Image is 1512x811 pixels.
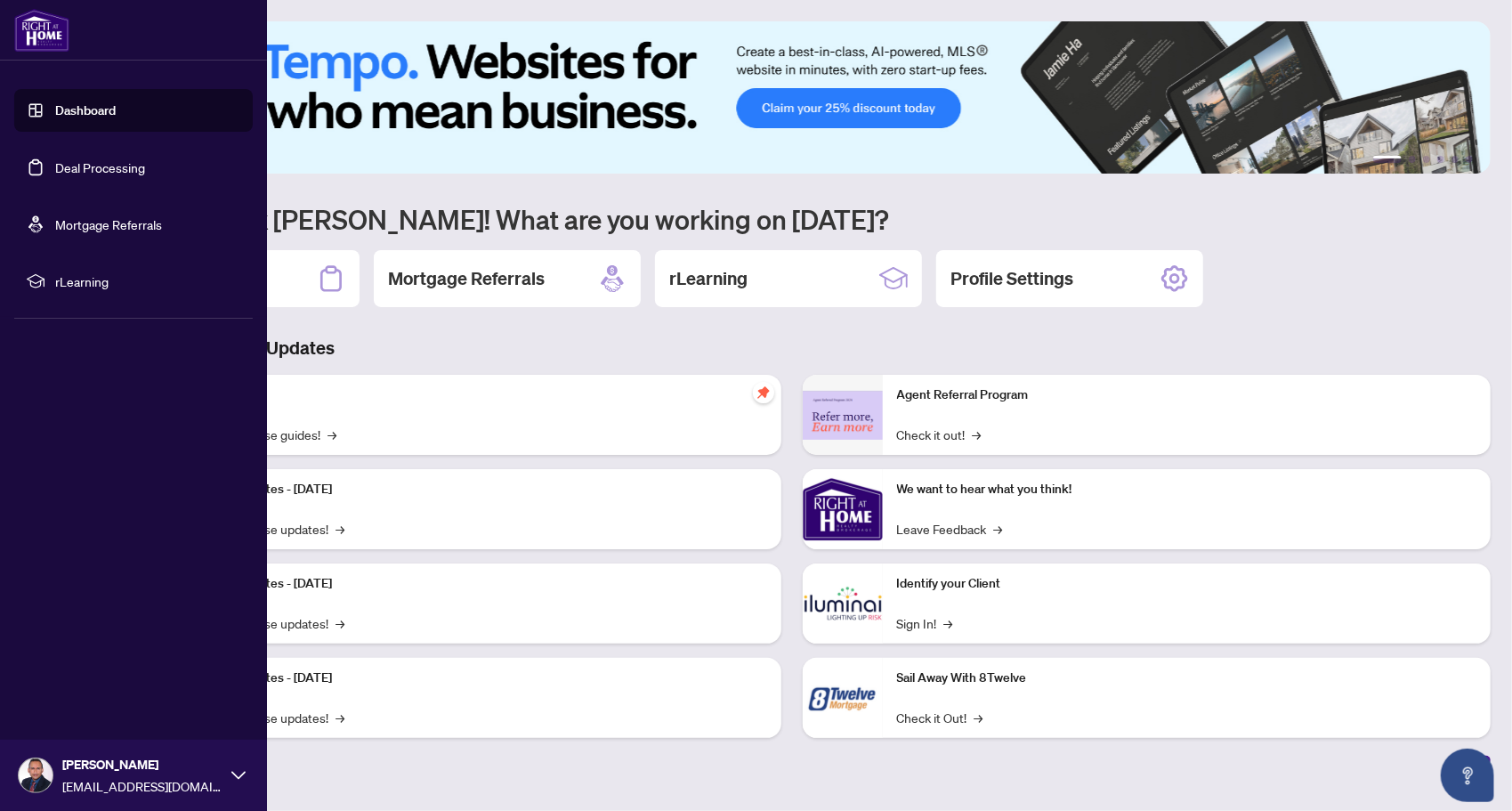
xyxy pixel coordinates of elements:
[803,469,883,549] img: We want to hear what you think!
[994,519,1003,539] span: →
[753,382,774,403] span: pushpin
[62,755,222,775] span: [PERSON_NAME]
[803,564,883,644] img: Identify your Client
[55,272,240,291] span: rLearning
[1441,749,1494,802] button: Open asap
[1451,156,1459,163] button: 5
[973,425,982,444] span: →
[336,613,344,633] span: →
[93,21,1491,174] img: Slide 0
[187,385,767,405] p: Self-Help
[19,758,53,792] img: Profile Icon
[1437,156,1444,163] button: 4
[897,669,1477,688] p: Sail Away With 8Twelve
[897,480,1477,499] p: We want to hear what you think!
[1409,156,1416,163] button: 2
[388,266,545,291] h2: Mortgage Referrals
[803,391,883,440] img: Agent Referral Program
[93,336,1491,361] h3: Brokerage & Industry Updates
[669,266,748,291] h2: rLearning
[327,425,336,444] span: →
[55,102,116,118] a: Dashboard
[897,519,1003,539] a: Leave Feedback→
[55,216,162,232] a: Mortgage Referrals
[187,480,767,499] p: Platform Updates - [DATE]
[1423,156,1430,163] button: 3
[336,519,344,539] span: →
[1466,156,1473,163] button: 6
[944,613,953,633] span: →
[14,9,69,52] img: logo
[897,385,1477,405] p: Agent Referral Program
[62,776,222,796] span: [EMAIL_ADDRESS][DOMAIN_NAME]
[187,574,767,594] p: Platform Updates - [DATE]
[93,202,1491,236] h1: Welcome back [PERSON_NAME]! What are you working on [DATE]?
[950,266,1073,291] h2: Profile Settings
[55,159,145,175] a: Deal Processing
[897,425,982,444] a: Check it out!→
[336,708,344,727] span: →
[897,613,953,633] a: Sign In!→
[897,574,1477,594] p: Identify your Client
[974,708,983,727] span: →
[803,658,883,738] img: Sail Away With 8Twelve
[1373,156,1402,163] button: 1
[187,669,767,688] p: Platform Updates - [DATE]
[897,708,983,727] a: Check it Out!→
